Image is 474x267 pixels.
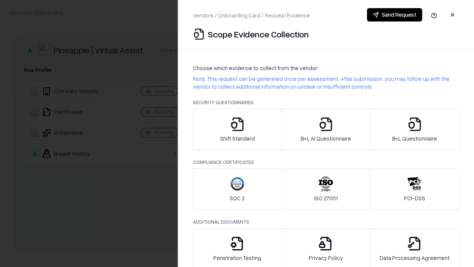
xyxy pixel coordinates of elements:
p: Shift Standard [220,135,255,142]
button: Send Request [367,8,422,22]
button: SOC 2 [193,168,282,210]
button: Shift Standard [193,109,282,150]
p: Vendors / Onboarding Card / Request Evidence [193,11,310,19]
p: B+L AI Questionnaire [301,135,351,142]
p: Scope Evidence Collection [208,28,309,40]
button: B+L AI Questionnaire [281,109,371,150]
p: Privacy Policy [309,254,343,262]
p: Note: This request can be generated once per assessment. After submission, you may follow up with... [193,75,459,90]
p: Data Processing Agreement [380,254,450,262]
p: PCI-DSS [404,194,425,202]
button: PCI-DSS [370,168,459,210]
button: ISO 27001 [281,168,371,210]
p: Compliance Certificates [193,159,459,165]
p: Security Questionnaires [193,99,459,106]
p: B+L Questionnaire [392,135,437,142]
p: Additional Documents [193,219,459,225]
p: SOC 2 [230,194,245,202]
p: Penetration Testing [213,254,261,262]
p: Choose which evidence to collect from the vendor: [193,64,459,72]
p: ISO 27001 [314,194,338,202]
button: B+L Questionnaire [370,109,459,150]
